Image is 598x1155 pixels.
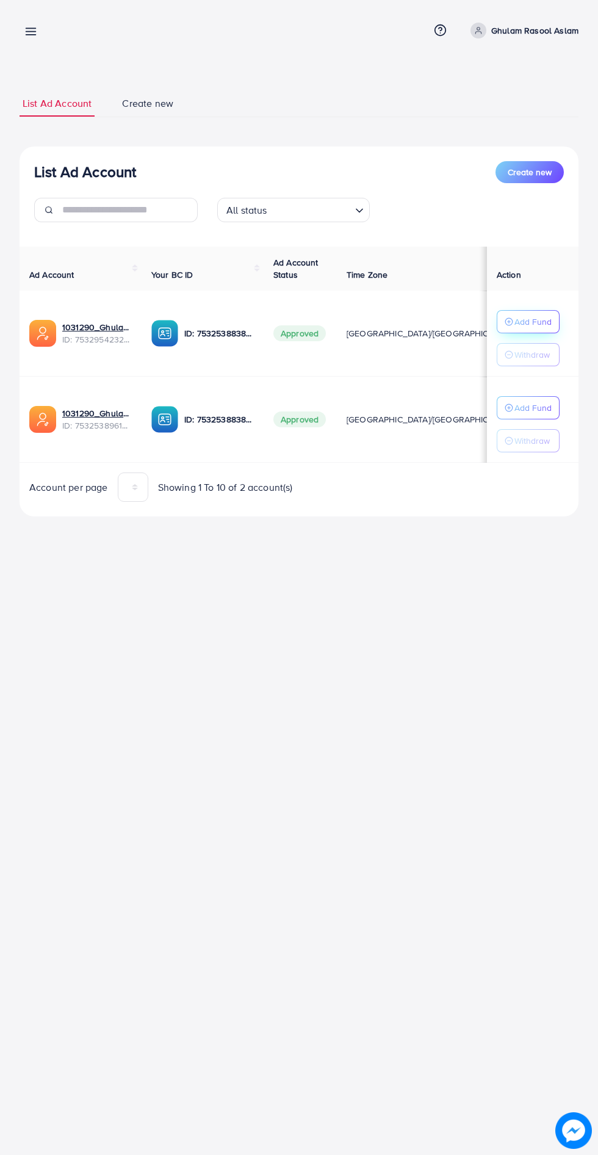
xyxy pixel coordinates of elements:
[495,161,564,183] button: Create new
[273,411,326,427] span: Approved
[29,406,56,433] img: ic-ads-acc.e4c84228.svg
[273,256,319,281] span: Ad Account Status
[29,269,74,281] span: Ad Account
[514,347,550,362] p: Withdraw
[62,407,132,419] a: 1031290_Ghulam Rasool Aslam_1753805901568
[347,269,387,281] span: Time Zone
[497,429,560,452] button: Withdraw
[555,1112,592,1149] img: image
[497,269,521,281] span: Action
[224,201,270,219] span: All status
[23,96,92,110] span: List Ad Account
[217,198,370,222] div: Search for option
[347,327,516,339] span: [GEOGRAPHIC_DATA]/[GEOGRAPHIC_DATA]
[151,406,178,433] img: ic-ba-acc.ded83a64.svg
[184,412,254,427] p: ID: 7532538838637019152
[151,269,193,281] span: Your BC ID
[271,199,350,219] input: Search for option
[347,413,516,425] span: [GEOGRAPHIC_DATA]/[GEOGRAPHIC_DATA]
[491,23,578,38] p: Ghulam Rasool Aslam
[273,325,326,341] span: Approved
[497,396,560,419] button: Add Fund
[62,407,132,432] div: <span class='underline'>1031290_Ghulam Rasool Aslam_1753805901568</span></br>7532538961244635153
[34,163,136,181] h3: List Ad Account
[62,321,132,346] div: <span class='underline'>1031290_Ghulam Rasool Aslam 2_1753902599199</span></br>7532954232266326017
[514,314,552,329] p: Add Fund
[466,23,578,38] a: Ghulam Rasool Aslam
[508,166,552,178] span: Create new
[62,321,132,333] a: 1031290_Ghulam Rasool Aslam 2_1753902599199
[151,320,178,347] img: ic-ba-acc.ded83a64.svg
[514,433,550,448] p: Withdraw
[62,333,132,346] span: ID: 7532954232266326017
[497,310,560,333] button: Add Fund
[514,400,552,415] p: Add Fund
[62,419,132,432] span: ID: 7532538961244635153
[497,343,560,366] button: Withdraw
[29,320,56,347] img: ic-ads-acc.e4c84228.svg
[122,96,173,110] span: Create new
[158,480,293,494] span: Showing 1 To 10 of 2 account(s)
[29,480,108,494] span: Account per page
[184,326,254,341] p: ID: 7532538838637019152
